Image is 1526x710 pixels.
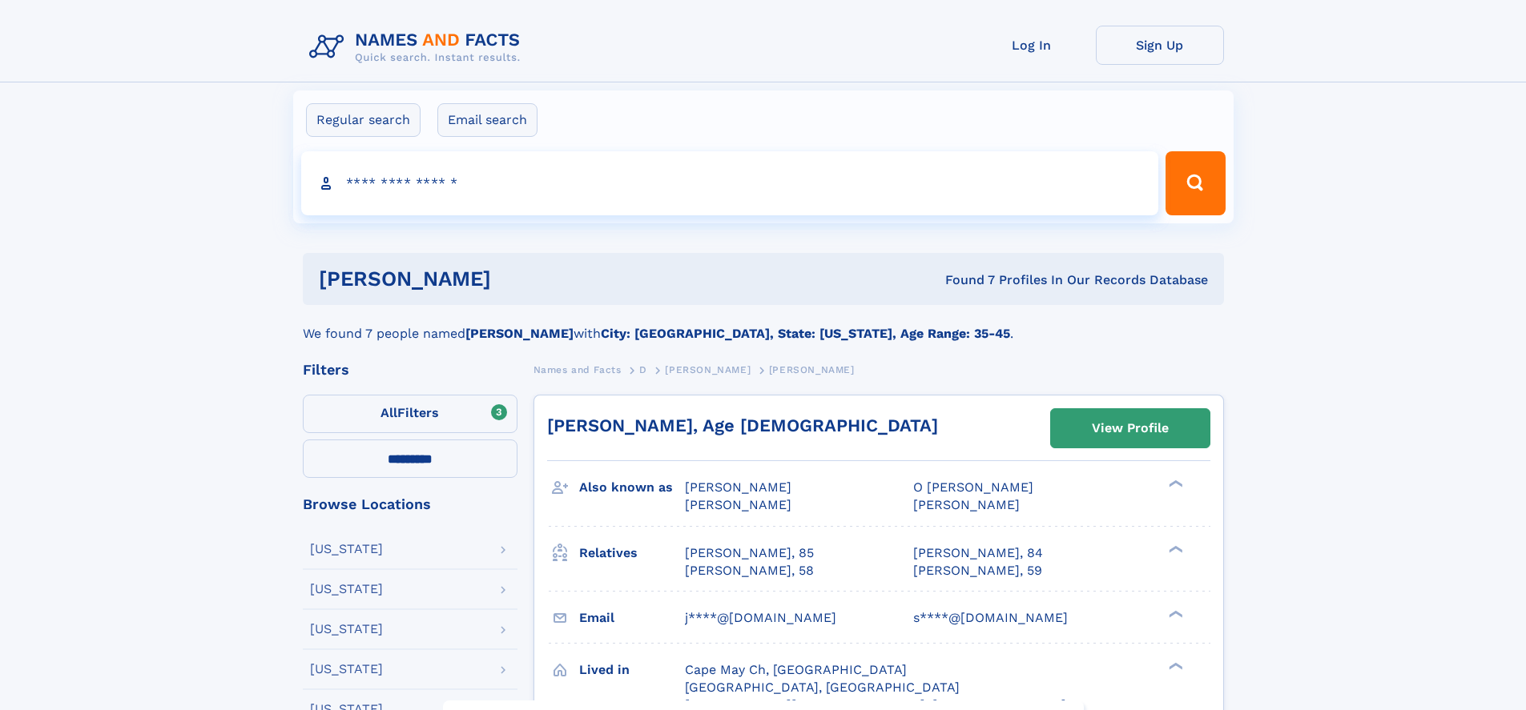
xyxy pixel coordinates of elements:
[310,663,383,676] div: [US_STATE]
[437,103,538,137] label: Email search
[601,326,1010,341] b: City: [GEOGRAPHIC_DATA], State: [US_STATE], Age Range: 35-45
[685,497,791,512] span: [PERSON_NAME]
[303,363,517,377] div: Filters
[639,359,647,379] a: D
[1092,410,1169,447] div: View Profile
[319,269,719,289] h1: [PERSON_NAME]
[310,583,383,596] div: [US_STATE]
[301,151,1159,215] input: search input
[1165,544,1184,554] div: ❯
[685,662,907,677] span: Cape May Ch, [GEOGRAPHIC_DATA]
[968,26,1096,65] a: Log In
[303,305,1224,343] div: We found 7 people named with .
[639,364,647,375] span: D
[303,26,533,69] img: Logo Names and Facts
[769,364,855,375] span: [PERSON_NAME]
[1165,608,1184,619] div: ❯
[303,497,517,511] div: Browse Locations
[303,395,517,433] label: Filters
[685,544,814,562] a: [PERSON_NAME], 85
[1166,151,1225,215] button: Search Button
[1051,409,1210,447] a: View Profile
[665,359,751,379] a: [PERSON_NAME]
[579,540,685,567] h3: Relatives
[913,497,1020,512] span: [PERSON_NAME]
[685,479,791,495] span: [PERSON_NAME]
[533,359,622,379] a: Names and Facts
[310,623,383,636] div: [US_STATE]
[1165,479,1184,489] div: ❯
[310,543,383,556] div: [US_STATE]
[1096,26,1224,65] a: Sign Up
[718,271,1208,289] div: Found 7 Profiles In Our Records Database
[579,474,685,501] h3: Also known as
[1165,660,1184,671] div: ❯
[579,656,685,684] h3: Lived in
[579,604,685,632] h3: Email
[547,415,938,435] a: [PERSON_NAME], Age [DEMOGRAPHIC_DATA]
[913,544,1043,562] a: [PERSON_NAME], 84
[685,680,960,695] span: [GEOGRAPHIC_DATA], [GEOGRAPHIC_DATA]
[913,479,1033,495] span: O [PERSON_NAME]
[665,364,751,375] span: [PERSON_NAME]
[380,405,397,420] span: All
[685,562,814,580] a: [PERSON_NAME], 58
[913,562,1042,580] a: [PERSON_NAME], 59
[306,103,421,137] label: Regular search
[465,326,574,341] b: [PERSON_NAME]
